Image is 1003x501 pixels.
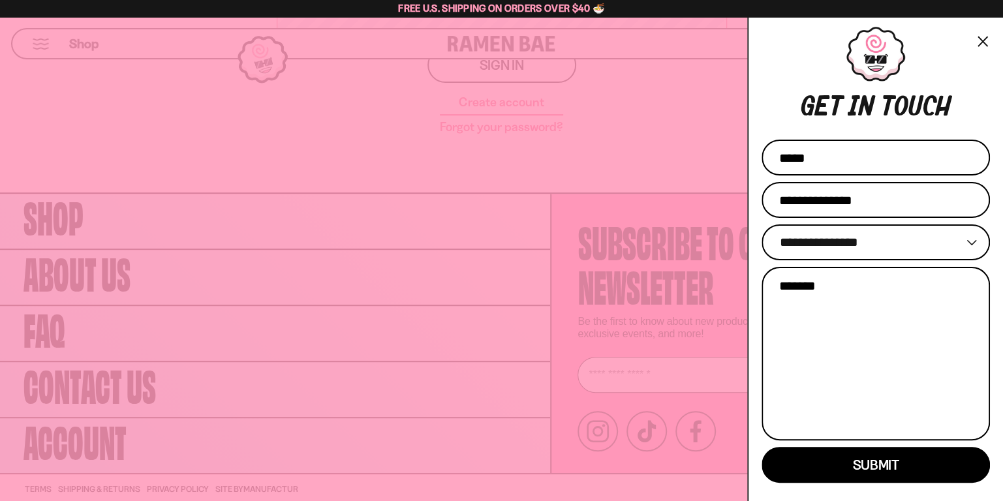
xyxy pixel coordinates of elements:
div: Get [800,95,842,124]
span: Free U.S. Shipping on Orders over $40 🍜 [398,2,605,14]
button: Submit [762,447,990,483]
button: Close menu [976,33,990,51]
div: in [849,95,874,124]
div: touch [881,95,951,124]
span: Submit [852,457,899,473]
